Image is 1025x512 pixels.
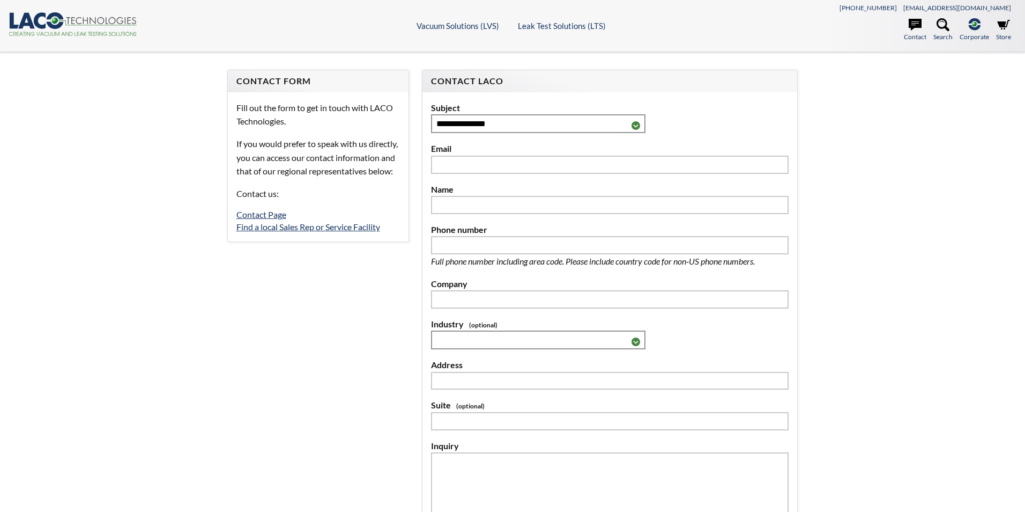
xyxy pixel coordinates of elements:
a: [EMAIL_ADDRESS][DOMAIN_NAME] [903,4,1011,12]
p: Contact us: [236,187,400,201]
a: Contact Page [236,209,286,220]
a: Find a local Sales Rep or Service Facility [236,222,380,232]
label: Email [431,142,789,156]
span: Corporate [960,32,989,42]
a: Vacuum Solutions (LVS) [417,21,499,31]
label: Inquiry [431,439,789,453]
h4: Contact Form [236,76,400,87]
label: Phone number [431,223,789,237]
a: [PHONE_NUMBER] [840,4,897,12]
a: Search [933,18,953,42]
a: Contact [904,18,926,42]
p: Fill out the form to get in touch with LACO Technologies. [236,101,400,128]
h4: Contact LACO [431,76,789,87]
a: Store [996,18,1011,42]
label: Suite [431,398,789,412]
a: Leak Test Solutions (LTS) [518,21,606,31]
p: If you would prefer to speak with us directly, you can access our contact information and that of... [236,137,400,178]
p: Full phone number including area code. Please include country code for non-US phone numbers. [431,254,789,268]
label: Address [431,358,789,372]
label: Industry [431,317,789,331]
label: Company [431,277,789,291]
label: Name [431,182,789,196]
label: Subject [431,101,789,115]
